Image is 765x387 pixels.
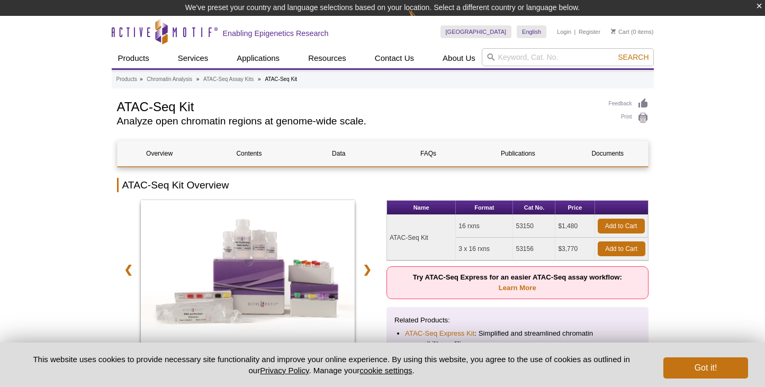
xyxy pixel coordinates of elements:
li: | [574,25,576,38]
a: Contents [207,141,291,166]
th: Name [387,201,456,215]
a: Products [112,48,156,68]
a: Products [116,75,137,84]
a: Privacy Policy [260,366,309,375]
p: This website uses cookies to provide necessary site functionality and improve your online experie... [17,354,646,376]
a: Contact Us [368,48,420,68]
h2: ATAC-Seq Kit Overview [117,178,649,192]
p: Related Products: [394,315,641,326]
a: Register [579,28,600,35]
img: ATAC-Seq Kit [141,200,355,343]
a: Login [557,28,571,35]
h2: Analyze open chromatin regions at genome-wide scale. [117,116,598,126]
a: ❮ [117,257,140,282]
a: [GEOGRAPHIC_DATA] [440,25,512,38]
a: ATAC-Seq Kit [141,200,355,346]
td: 53150 [513,215,555,238]
h1: ATAC-Seq Kit [117,98,598,114]
th: Cat No. [513,201,555,215]
td: $1,480 [555,215,595,238]
li: » [140,76,143,82]
a: About Us [436,48,482,68]
a: Print [609,112,649,124]
td: 16 rxns [456,215,513,238]
a: Resources [302,48,353,68]
a: ❯ [356,257,379,282]
td: 53156 [513,238,555,260]
a: Learn More [499,284,536,292]
button: cookie settings [359,366,412,375]
strong: Try ATAC-Seq Express for an easier ATAC-Seq assay workflow: [413,273,622,292]
a: Feedback [609,98,649,110]
li: » [196,76,200,82]
a: Data [296,141,381,166]
li: (0 items) [611,25,654,38]
td: 3 x 16 rxns [456,238,513,260]
th: Price [555,201,595,215]
a: Applications [230,48,286,68]
a: Cart [611,28,629,35]
li: : Simplified and streamlined chromatin accessibility profiling [405,328,630,349]
a: Add to Cart [598,219,645,233]
a: Add to Cart [598,241,645,256]
button: Got it! [663,357,748,379]
li: » [258,76,261,82]
td: $3,770 [555,238,595,260]
a: Publications [476,141,560,166]
a: English [517,25,546,38]
th: Format [456,201,513,215]
input: Keyword, Cat. No. [482,48,654,66]
a: Documents [565,141,650,166]
a: ATAC-Seq Assay Kits [203,75,254,84]
h2: Enabling Epigenetics Research [223,29,329,38]
span: Search [618,53,649,61]
a: Services [172,48,215,68]
a: Overview [118,141,202,166]
td: ATAC-Seq Kit [387,215,456,260]
img: Your Cart [611,29,616,34]
li: ATAC-Seq Kit [265,76,297,82]
button: Search [615,52,652,62]
img: Change Here [408,8,436,33]
a: ATAC-Seq Express Kit [405,328,474,339]
a: FAQs [386,141,470,166]
a: Chromatin Analysis [147,75,192,84]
